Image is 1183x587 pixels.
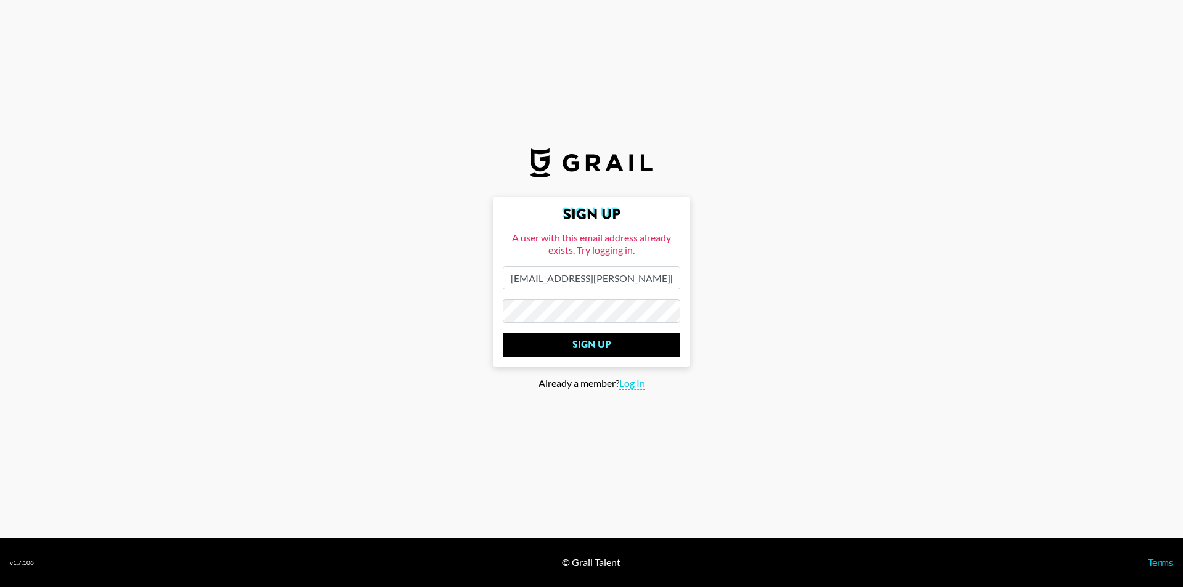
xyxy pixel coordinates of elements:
[10,377,1173,390] div: Already a member?
[503,333,680,357] input: Sign Up
[619,377,645,390] span: Log In
[530,148,653,177] img: Grail Talent Logo
[503,232,680,256] div: A user with this email address already exists. Try logging in.
[1148,556,1173,568] a: Terms
[10,559,34,567] div: v 1.7.106
[562,556,620,569] div: © Grail Talent
[503,266,680,289] input: Email
[503,207,680,222] h2: Sign Up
